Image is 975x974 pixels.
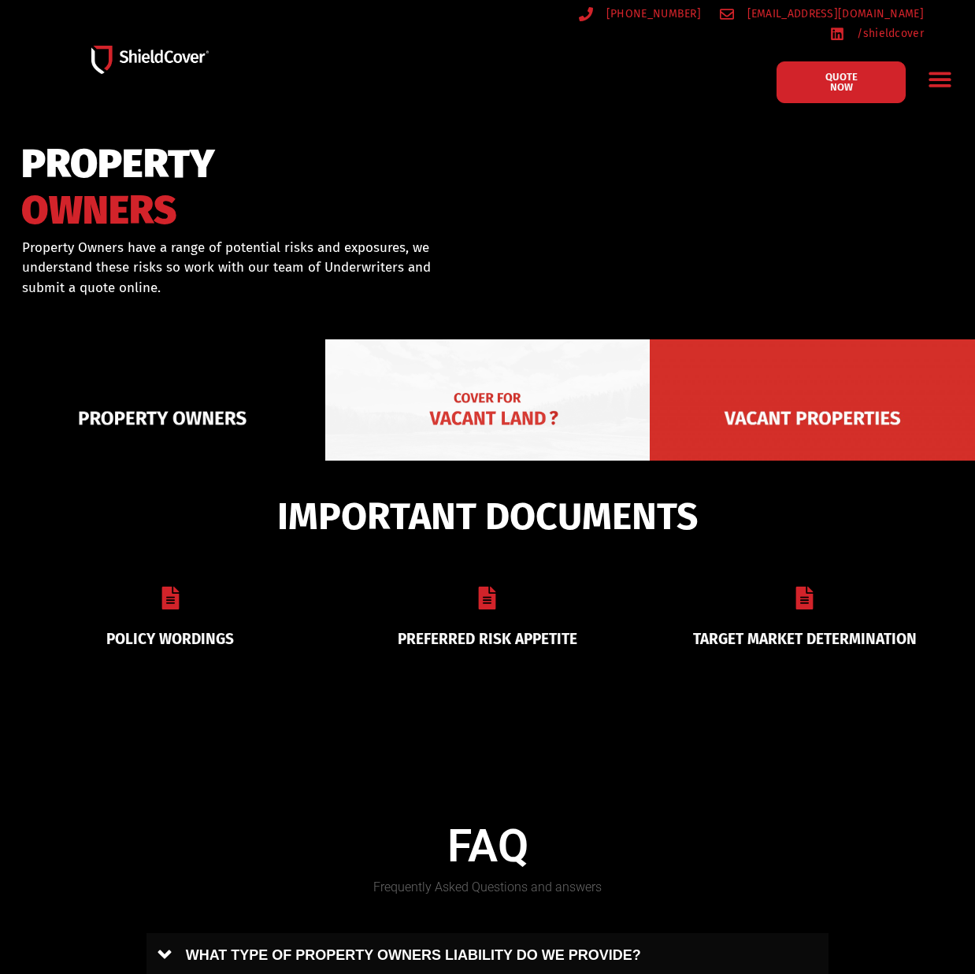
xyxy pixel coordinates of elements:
img: Vacant Land liability cover [325,339,651,497]
span: IMPORTANT DOCUMENTS [277,502,698,531]
a: TARGET MARKET DETERMINATION [693,630,917,648]
div: Menu Toggle [921,61,958,98]
a: PREFERRED RISK APPETITE [398,630,577,648]
a: [EMAIL_ADDRESS][DOMAIN_NAME] [720,4,924,24]
span: [EMAIL_ADDRESS][DOMAIN_NAME] [743,4,924,24]
a: /shieldcover [830,24,924,43]
span: [PHONE_NUMBER] [602,4,701,24]
a: POLICY WORDINGS [106,630,234,648]
span: QUOTE NOW [814,72,868,92]
span: /shieldcover [853,24,924,43]
h5: Frequently Asked Questions and answers [146,881,829,894]
span: PROPERTY [21,148,215,180]
p: Property Owners have a range of potential risks and exposures, we understand these risks so work ... [22,238,470,298]
a: [PHONE_NUMBER] [579,4,701,24]
h4: FAQ [146,820,829,873]
a: QUOTE NOW [777,61,906,103]
img: Shield-Cover-Underwriting-Australia-logo-full [91,46,209,75]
